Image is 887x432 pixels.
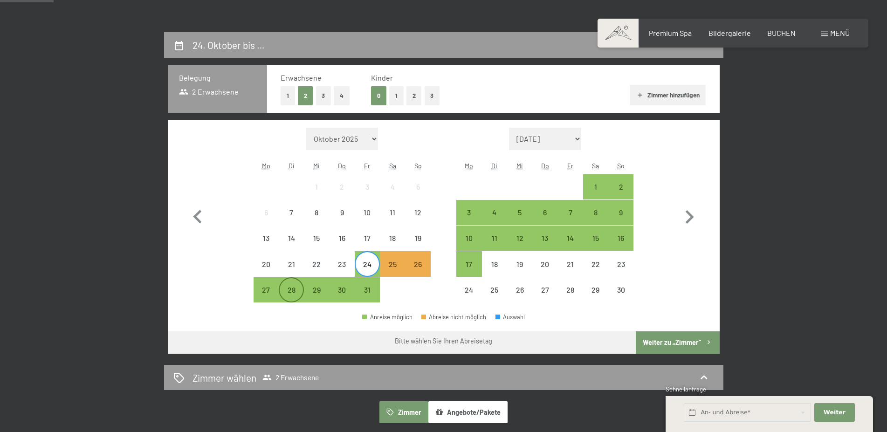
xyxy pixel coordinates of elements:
div: Wed Oct 29 2025 [304,277,329,302]
div: 29 [584,286,607,309]
div: Abreise nicht möglich [380,174,405,199]
span: Schnellanfrage [666,385,706,393]
button: Vorheriger Monat [184,128,211,303]
div: Mon Oct 13 2025 [254,226,279,251]
abbr: Dienstag [289,162,295,170]
div: Abreise möglich [557,226,583,251]
div: 16 [609,234,633,258]
div: Thu Oct 23 2025 [330,251,355,276]
div: Tue Nov 11 2025 [482,226,507,251]
span: Menü [830,28,850,37]
div: 27 [533,286,557,309]
div: 1 [305,183,328,206]
div: Tue Oct 28 2025 [279,277,304,302]
div: Abreise nicht möglich [304,226,329,251]
div: 1 [584,183,607,206]
div: Tue Oct 14 2025 [279,226,304,251]
div: Abreise möglich [456,251,481,276]
button: 1 [389,86,404,105]
div: Tue Nov 04 2025 [482,200,507,225]
div: Sun Oct 05 2025 [405,174,430,199]
div: Abreise möglich [608,200,633,225]
div: 21 [280,261,303,284]
div: Abreise möglich [456,200,481,225]
button: Weiter [814,403,854,422]
div: Fri Nov 28 2025 [557,277,583,302]
div: Abreise nicht möglich [507,251,532,276]
div: Abreise möglich [482,200,507,225]
abbr: Sonntag [617,162,625,170]
div: Abreise nicht möglich [557,251,583,276]
abbr: Freitag [364,162,370,170]
button: Nächster Monat [676,128,703,303]
div: 28 [280,286,303,309]
div: Wed Oct 08 2025 [304,200,329,225]
div: Wed Nov 05 2025 [507,200,532,225]
div: Thu Nov 20 2025 [532,251,557,276]
abbr: Donnerstag [338,162,346,170]
div: 18 [483,261,506,284]
div: Fri Oct 03 2025 [355,174,380,199]
div: Abreise nicht möglich [532,277,557,302]
div: Abreise möglich [507,226,532,251]
div: Sun Oct 26 2025 [405,251,430,276]
div: 6 [254,209,278,232]
span: Bildergalerie [708,28,751,37]
div: Abreise möglich [608,174,633,199]
div: Abreise nicht möglich [421,314,487,320]
div: Sun Oct 12 2025 [405,200,430,225]
div: 30 [609,286,633,309]
h2: 24. Oktober bis … [193,39,265,51]
div: 26 [406,261,429,284]
div: Abreise nicht möglich [482,277,507,302]
div: Abreise möglich [456,226,481,251]
abbr: Montag [465,162,473,170]
div: 19 [508,261,531,284]
div: 30 [330,286,354,309]
div: Sat Oct 11 2025 [380,200,405,225]
div: 9 [609,209,633,232]
div: Sat Nov 01 2025 [583,174,608,199]
div: 16 [330,234,354,258]
div: Thu Oct 09 2025 [330,200,355,225]
div: Abreise nicht möglich [279,200,304,225]
div: 5 [406,183,429,206]
div: Sun Nov 30 2025 [608,277,633,302]
div: 14 [280,234,303,258]
abbr: Samstag [592,162,599,170]
div: Abreise nicht möglich [583,277,608,302]
div: 6 [533,209,557,232]
button: 2 [298,86,313,105]
div: Abreise möglich [507,200,532,225]
div: 9 [330,209,354,232]
div: Abreise nicht möglich [405,174,430,199]
div: Mon Nov 10 2025 [456,226,481,251]
div: 22 [305,261,328,284]
span: Kinder [371,73,393,82]
div: Tue Oct 07 2025 [279,200,304,225]
div: Abreise nicht möglich [405,226,430,251]
div: Mon Nov 17 2025 [456,251,481,276]
div: 15 [584,234,607,258]
div: 2 [330,183,354,206]
div: 10 [457,234,481,258]
div: Abreise nicht möglich [380,226,405,251]
span: Weiter [824,408,846,417]
h3: Belegung [179,73,256,83]
div: Abreise nicht möglich [355,174,380,199]
div: 5 [508,209,531,232]
button: 4 [334,86,350,105]
div: Anreise möglich [362,314,413,320]
div: Sat Nov 08 2025 [583,200,608,225]
div: 8 [584,209,607,232]
button: 3 [316,86,331,105]
div: Abreise möglich [583,226,608,251]
div: 18 [381,234,404,258]
abbr: Mittwoch [516,162,523,170]
div: 22 [584,261,607,284]
div: Auswahl [495,314,525,320]
div: Thu Oct 30 2025 [330,277,355,302]
div: Abreise nicht möglich [608,277,633,302]
button: Zimmer [379,401,428,423]
div: Abreise nicht möglich, da die Mindestaufenthaltsdauer nicht erfüllt wird [380,251,405,276]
